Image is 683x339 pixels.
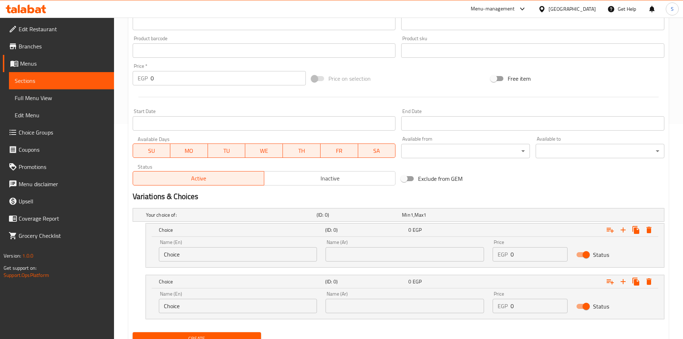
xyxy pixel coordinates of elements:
[413,277,422,286] span: EGP
[3,175,114,193] a: Menu disclaimer
[408,225,411,235] span: 0
[9,107,114,124] a: Edit Menu
[133,43,396,58] input: Please enter product barcode
[323,146,355,156] span: FR
[138,74,148,83] p: EGP
[617,223,630,236] button: Add new choice
[15,94,108,102] span: Full Menu View
[4,263,37,273] span: Get support on:
[642,275,655,288] button: Delete Choice
[170,143,208,158] button: MO
[3,55,114,72] a: Menus
[19,231,108,240] span: Grocery Checklist
[159,247,317,262] input: Enter name En
[630,223,642,236] button: Clone new choice
[264,171,395,185] button: Inactive
[3,20,114,38] a: Edit Restaurant
[159,226,322,234] h5: Choice
[593,250,609,259] span: Status
[630,275,642,288] button: Clone new choice
[536,144,664,158] div: ​
[361,146,393,156] span: SA
[3,210,114,227] a: Coverage Report
[267,173,393,184] span: Inactive
[15,111,108,119] span: Edit Menu
[321,143,358,158] button: FR
[15,76,108,85] span: Sections
[248,146,280,156] span: WE
[9,89,114,107] a: Full Menu View
[133,191,664,202] h2: Variations & Choices
[411,210,413,220] span: 1
[617,275,630,288] button: Add new choice
[151,71,306,85] input: Please enter price
[136,173,261,184] span: Active
[326,247,484,262] input: Enter name Ar
[208,143,246,158] button: TU
[146,211,314,218] h5: Your choice of:
[418,174,463,183] span: Exclude from GEM
[245,143,283,158] button: WE
[4,251,21,260] span: Version:
[401,144,530,158] div: ​
[133,171,264,185] button: Active
[498,250,508,259] p: EGP
[286,146,318,156] span: TH
[413,225,422,235] span: EGP
[471,5,515,13] div: Menu-management
[408,277,411,286] span: 0
[19,145,108,154] span: Coupons
[549,5,596,13] div: [GEOGRAPHIC_DATA]
[20,59,108,68] span: Menus
[402,211,484,218] div: ,
[642,223,655,236] button: Delete Choice
[511,299,568,313] input: Please enter price
[19,214,108,223] span: Coverage Report
[19,128,108,137] span: Choice Groups
[3,124,114,141] a: Choice Groups
[3,193,114,210] a: Upsell
[146,223,664,236] div: Expand
[19,42,108,51] span: Branches
[3,38,114,55] a: Branches
[401,43,664,58] input: Please enter product sku
[511,247,568,262] input: Please enter price
[19,180,108,188] span: Menu disclaimer
[22,251,33,260] span: 1.0.0
[593,302,609,311] span: Status
[498,302,508,310] p: EGP
[3,141,114,158] a: Coupons
[19,25,108,33] span: Edit Restaurant
[3,158,114,175] a: Promotions
[9,72,114,89] a: Sections
[328,74,371,83] span: Price on selection
[508,74,531,83] span: Free item
[414,210,423,220] span: Max
[133,208,664,221] div: Expand
[19,163,108,171] span: Promotions
[3,227,114,244] a: Grocery Checklist
[423,210,426,220] span: 1
[402,210,410,220] span: Min
[317,211,399,218] h5: (ID: 0)
[159,278,322,285] h5: Choice
[358,143,396,158] button: SA
[173,146,205,156] span: MO
[133,143,171,158] button: SU
[4,270,49,280] a: Support.OpsPlatform
[159,299,317,313] input: Enter name En
[326,299,484,313] input: Enter name Ar
[671,5,674,13] span: S
[211,146,243,156] span: TU
[604,275,617,288] button: Add choice group
[19,197,108,206] span: Upsell
[325,226,405,234] h5: (ID: 0)
[283,143,321,158] button: TH
[325,278,405,285] h5: (ID: 0)
[146,275,664,288] div: Expand
[136,146,168,156] span: SU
